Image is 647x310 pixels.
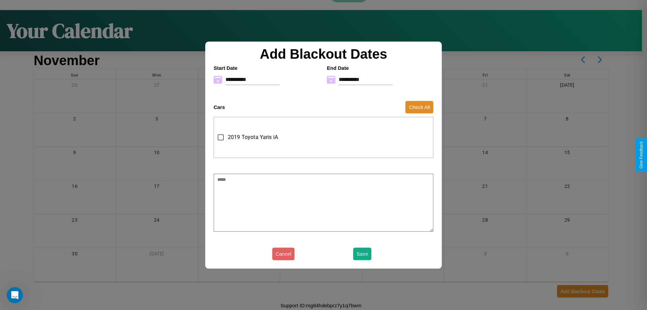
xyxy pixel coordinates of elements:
[7,287,23,303] iframe: Intercom live chat
[327,65,433,71] h4: End Date
[214,65,320,71] h4: Start Date
[214,104,225,110] h4: Cars
[353,248,371,260] button: Save
[272,248,295,260] button: Cancel
[405,101,433,113] button: Check All
[210,47,437,62] h2: Add Blackout Dates
[639,141,644,169] div: Give Feedback
[228,133,278,141] span: 2019 Toyota Yaris iA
